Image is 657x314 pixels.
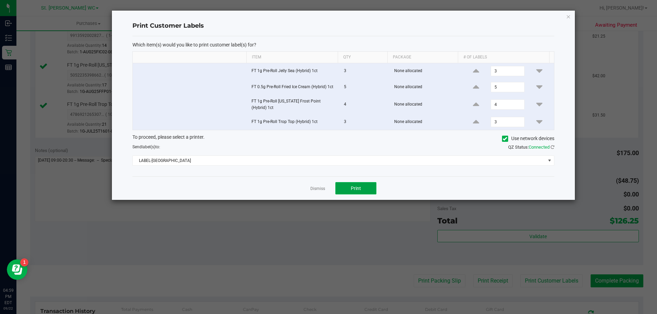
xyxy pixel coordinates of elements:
[247,79,340,95] td: FT 0.5g Pre-Roll Fried Ice Cream (Hybrid) 1ct
[390,63,462,79] td: None allocated
[390,114,462,130] td: None allocated
[387,52,458,63] th: Package
[127,134,559,144] div: To proceed, please select a printer.
[338,52,387,63] th: Qty
[340,95,390,114] td: 4
[247,63,340,79] td: FT 1g Pre-Roll Jelly Sea (Hybrid) 1ct
[132,22,554,30] h4: Print Customer Labels
[132,42,554,48] p: Which item(s) would you like to print customer label(s) for?
[335,182,376,194] button: Print
[340,114,390,130] td: 3
[390,79,462,95] td: None allocated
[390,95,462,114] td: None allocated
[340,79,390,95] td: 5
[133,156,545,165] span: LABEL-[GEOGRAPHIC_DATA]
[132,145,160,149] span: Send to:
[340,63,390,79] td: 3
[142,145,155,149] span: label(s)
[458,52,549,63] th: # of labels
[247,114,340,130] td: FT 1g Pre-Roll Trop Top (Hybrid) 1ct
[508,145,554,150] span: QZ Status:
[502,135,554,142] label: Use network devices
[246,52,338,63] th: Item
[310,186,325,192] a: Dismiss
[7,259,27,280] iframe: Resource center
[20,258,28,267] iframe: Resource center unread badge
[351,186,361,191] span: Print
[247,95,340,114] td: FT 1g Pre-Roll [US_STATE] Frost Point (Hybrid) 1ct
[529,145,550,150] span: Connected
